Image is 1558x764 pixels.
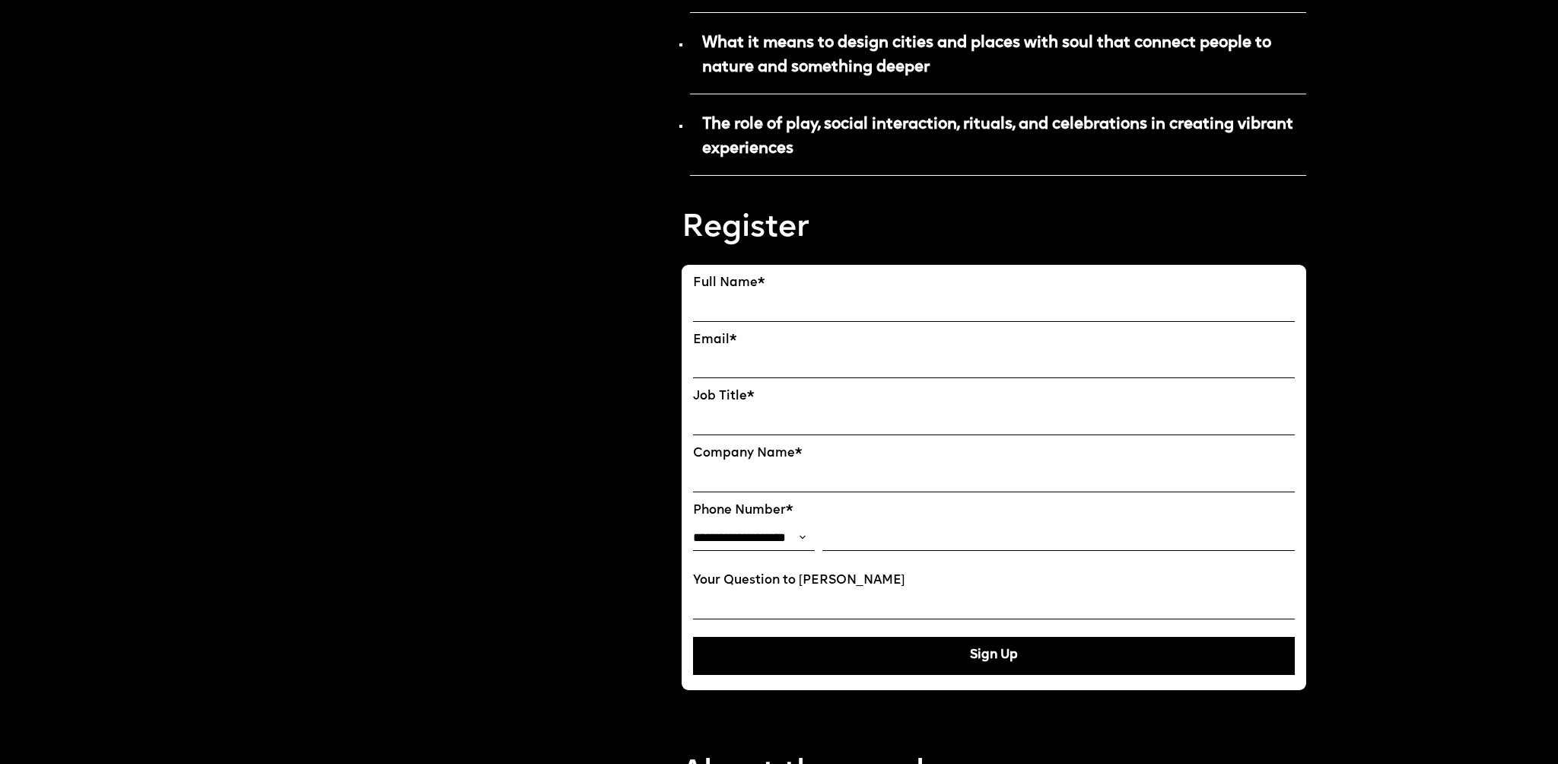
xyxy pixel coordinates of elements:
[693,333,1295,349] label: Email
[693,504,1295,519] label: Phone Number
[693,390,1295,405] label: Job Title
[702,36,1271,75] strong: What it means to design cities and places with soul that connect people to nature and something d...
[693,574,1295,589] label: Your Question to [PERSON_NAME]
[693,447,1295,462] label: Company Name
[693,637,1295,675] button: Sign Up
[702,117,1293,157] strong: The role of play, social interaction, rituals, and celebrations in creating vibrant experiences
[693,276,1295,291] label: Full Name
[682,206,1306,250] p: Register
